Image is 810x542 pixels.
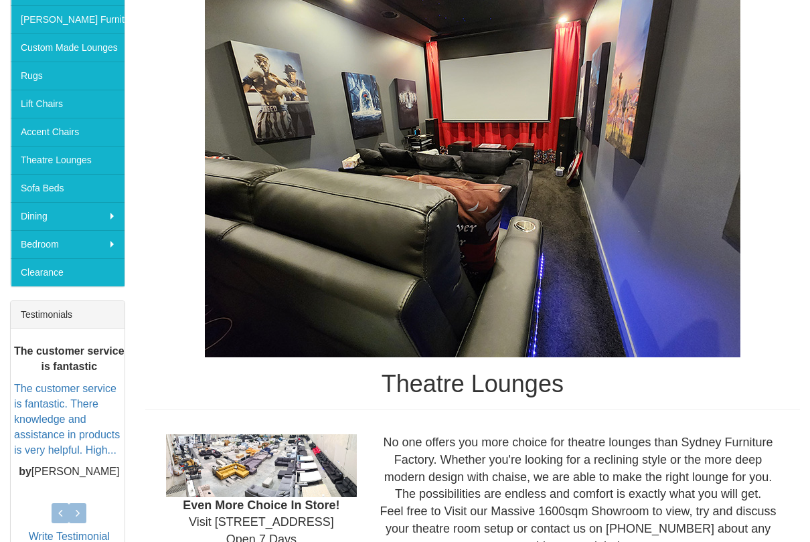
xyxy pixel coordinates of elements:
[11,5,125,33] a: [PERSON_NAME] Furniture
[166,434,357,496] img: Showroom
[11,90,125,118] a: Lift Chairs
[11,258,125,286] a: Clearance
[29,531,110,542] a: Write Testimonial
[11,33,125,62] a: Custom Made Lounges
[183,499,339,512] b: Even More Choice In Store!
[11,301,125,329] div: Testimonials
[14,345,125,372] b: The customer service is fantastic
[145,371,800,397] h1: Theatre Lounges
[14,383,120,455] a: The customer service is fantastic. There knowledge and assistance in products is very helpful. Hi...
[11,146,125,174] a: Theatre Lounges
[19,466,31,477] b: by
[11,174,125,202] a: Sofa Beds
[11,202,125,230] a: Dining
[11,62,125,90] a: Rugs
[14,464,125,480] p: [PERSON_NAME]
[11,118,125,146] a: Accent Chairs
[11,230,125,258] a: Bedroom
